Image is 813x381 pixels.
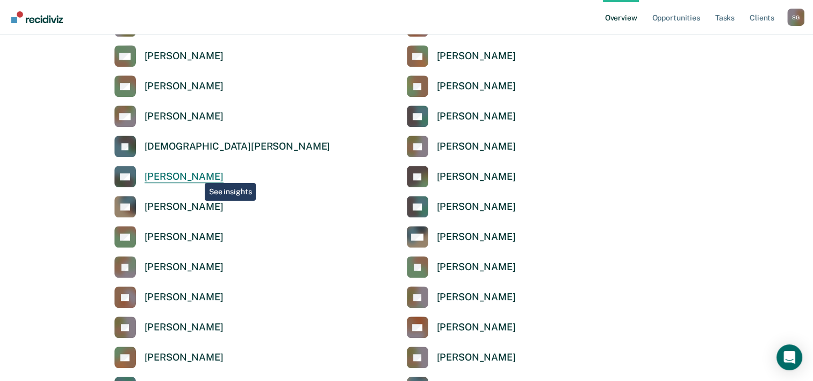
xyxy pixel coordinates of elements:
div: [PERSON_NAME] [145,261,224,273]
a: [PERSON_NAME] [407,75,516,97]
a: [PERSON_NAME] [114,105,224,127]
a: [PERSON_NAME] [114,256,224,278]
a: [PERSON_NAME] [407,347,516,368]
div: [PERSON_NAME] [437,171,516,183]
div: [PERSON_NAME] [145,351,224,364]
div: [PERSON_NAME] [145,201,224,213]
a: [PERSON_NAME] [407,196,516,217]
div: [PERSON_NAME] [437,201,516,213]
div: [PERSON_NAME] [145,110,224,123]
div: Open Intercom Messenger [776,344,802,370]
a: [PERSON_NAME] [114,347,224,368]
a: [PERSON_NAME] [114,286,224,308]
div: [PERSON_NAME] [437,140,516,153]
a: [PERSON_NAME] [114,316,224,338]
a: [DEMOGRAPHIC_DATA][PERSON_NAME] [114,136,330,157]
div: [PERSON_NAME] [437,80,516,93]
a: [PERSON_NAME] [407,286,516,308]
a: [PERSON_NAME] [114,166,224,187]
div: [PERSON_NAME] [145,80,224,93]
div: [DEMOGRAPHIC_DATA][PERSON_NAME] [145,140,330,153]
div: [PERSON_NAME] [145,321,224,334]
div: [PERSON_NAME] [437,261,516,273]
div: [PERSON_NAME] [145,171,224,183]
img: Recidiviz [11,11,63,23]
a: [PERSON_NAME] [407,105,516,127]
a: [PERSON_NAME] [114,75,224,97]
a: [PERSON_NAME] [407,166,516,187]
a: [PERSON_NAME] [407,226,516,248]
a: [PERSON_NAME] [407,256,516,278]
div: [PERSON_NAME] [145,291,224,304]
a: [PERSON_NAME] [114,226,224,248]
div: [PERSON_NAME] [437,110,516,123]
a: [PERSON_NAME] [407,45,516,67]
div: [PERSON_NAME] [437,291,516,304]
a: [PERSON_NAME] [407,316,516,338]
div: [PERSON_NAME] [145,50,224,62]
div: [PERSON_NAME] [437,351,516,364]
div: [PERSON_NAME] [437,231,516,243]
div: [PERSON_NAME] [437,50,516,62]
div: S G [787,9,804,26]
a: [PERSON_NAME] [114,45,224,67]
div: [PERSON_NAME] [437,321,516,334]
button: Profile dropdown button [787,9,804,26]
div: [PERSON_NAME] [145,231,224,243]
a: [PERSON_NAME] [114,196,224,217]
a: [PERSON_NAME] [407,136,516,157]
